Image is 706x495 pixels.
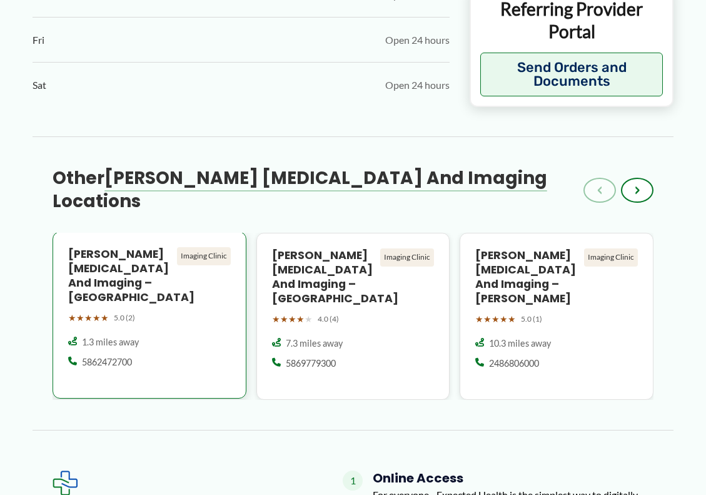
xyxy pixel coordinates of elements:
a: [PERSON_NAME] [MEDICAL_DATA] and Imaging – [GEOGRAPHIC_DATA] Imaging Clinic ★★★★★ 5.0 (2) 1.3 mil... [53,233,246,400]
span: 5.0 (2) [114,311,135,325]
h4: [PERSON_NAME] [MEDICAL_DATA] and Imaging – [GEOGRAPHIC_DATA] [272,248,376,305]
span: ★ [76,310,84,326]
h4: [PERSON_NAME] [MEDICAL_DATA] and Imaging – [PERSON_NAME] [475,248,579,305]
span: ★ [101,310,109,326]
span: ★ [483,311,492,327]
span: ★ [500,311,508,327]
button: › [621,178,653,203]
button: ‹ [583,178,616,203]
span: 1 [343,471,363,491]
span: 5862472700 [82,356,132,369]
span: ★ [508,311,516,327]
div: Imaging Clinic [380,248,434,266]
span: Fri [33,31,44,49]
a: [PERSON_NAME] [MEDICAL_DATA] and Imaging – [PERSON_NAME] Imaging Clinic ★★★★★ 5.0 (1) 10.3 miles ... [460,233,653,400]
span: ★ [475,311,483,327]
div: Imaging Clinic [584,248,638,266]
h3: Other Locations [53,167,583,213]
span: ★ [272,311,280,327]
span: 7.3 miles away [286,337,343,350]
span: ★ [296,311,305,327]
span: Sat [33,76,46,94]
h4: Online Access [373,471,653,486]
span: 4.0 (4) [318,312,339,326]
span: [PERSON_NAME] [MEDICAL_DATA] and Imaging [104,166,547,190]
span: 1.3 miles away [82,336,139,349]
span: ★ [305,311,313,327]
span: 5.0 (1) [521,312,542,326]
a: [PERSON_NAME] [MEDICAL_DATA] and Imaging – [GEOGRAPHIC_DATA] Imaging Clinic ★★★★★ 4.0 (4) 7.3 mil... [256,233,450,400]
span: ★ [93,310,101,326]
div: Imaging Clinic [177,247,231,265]
span: ★ [68,310,76,326]
span: Open 24 hours [385,31,450,49]
span: ★ [84,310,93,326]
span: ★ [280,311,288,327]
span: 2486806000 [489,357,539,370]
span: ‹ [597,183,602,198]
span: 5869779300 [286,357,336,370]
button: Send Orders and Documents [480,52,663,96]
span: ★ [288,311,296,327]
span: Open 24 hours [385,76,450,94]
span: 10.3 miles away [489,337,551,350]
h4: [PERSON_NAME] [MEDICAL_DATA] and Imaging – [GEOGRAPHIC_DATA] [68,247,172,304]
span: ★ [492,311,500,327]
span: › [635,183,640,198]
